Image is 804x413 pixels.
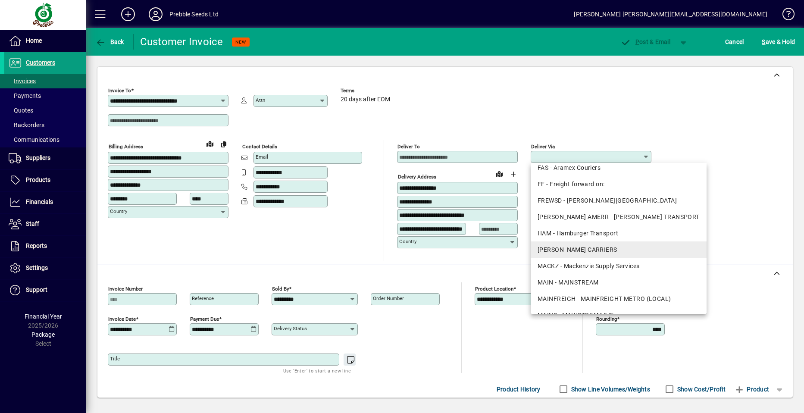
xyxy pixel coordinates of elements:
[26,264,48,271] span: Settings
[26,198,53,205] span: Financials
[341,88,392,94] span: Terms
[493,382,544,397] button: Product History
[31,331,55,338] span: Package
[531,241,707,258] mat-option: KENN - KENNEDY CARRIERS
[26,286,47,293] span: Support
[531,258,707,274] mat-option: MACKZ - Mackenzie Supply Services
[538,262,700,271] div: MACKZ - Mackenzie Supply Services
[596,316,617,322] mat-label: Rounding
[4,147,86,169] a: Suppliers
[9,92,41,99] span: Payments
[373,295,404,301] mat-label: Order number
[114,6,142,22] button: Add
[9,107,33,114] span: Quotes
[616,34,675,50] button: Post & Email
[4,279,86,301] a: Support
[635,38,639,45] span: P
[531,274,707,291] mat-option: MAIN - MAINSTREAM
[760,34,797,50] button: Save & Hold
[93,34,126,50] button: Back
[475,286,513,292] mat-label: Product location
[538,278,700,287] div: MAIN - MAINSTREAM
[531,291,707,307] mat-option: MAINFREIGH - MAINFREIGHT METRO (LOCAL)
[26,37,42,44] span: Home
[26,176,50,183] span: Products
[25,313,62,320] span: Financial Year
[26,154,50,161] span: Suppliers
[4,132,86,147] a: Communications
[26,59,55,66] span: Customers
[531,144,555,150] mat-label: Deliver via
[26,242,47,249] span: Reports
[108,286,143,292] mat-label: Invoice number
[9,136,59,143] span: Communications
[272,286,289,292] mat-label: Sold by
[397,144,420,150] mat-label: Deliver To
[341,96,390,103] span: 20 days after EOM
[620,38,670,45] span: ost & Email
[676,385,726,394] label: Show Cost/Profit
[108,316,136,322] mat-label: Invoice date
[762,38,765,45] span: S
[4,213,86,235] a: Staff
[538,311,700,320] div: MAINS - MAINSTREAM F/F
[192,295,214,301] mat-label: Reference
[538,245,700,254] div: [PERSON_NAME] CARRIERS
[217,137,231,151] button: Copy to Delivery address
[86,34,134,50] app-page-header-button: Back
[256,154,268,160] mat-label: Email
[569,385,650,394] label: Show Line Volumes/Weights
[531,192,707,209] mat-option: FREWSD - FREWS DARFIELD
[4,169,86,191] a: Products
[95,38,124,45] span: Back
[725,35,744,49] span: Cancel
[142,6,169,22] button: Profile
[283,366,351,375] mat-hint: Use 'Enter' to start a new line
[256,97,265,103] mat-label: Attn
[140,35,223,49] div: Customer Invoice
[531,307,707,323] mat-option: MAINS - MAINSTREAM F/F
[538,294,700,303] div: MAINFREIGH - MAINFREIGHT METRO (LOCAL)
[538,163,700,172] div: FAS - Aramex Couriers
[531,160,707,176] mat-option: FAS - Aramex Couriers
[4,118,86,132] a: Backorders
[190,316,219,322] mat-label: Payment due
[531,209,707,225] mat-option: GLEN AMERR - GLEN AMER TRANSPORT
[538,196,700,205] div: FREWSD - [PERSON_NAME][GEOGRAPHIC_DATA]
[574,7,767,21] div: [PERSON_NAME] [PERSON_NAME][EMAIL_ADDRESS][DOMAIN_NAME]
[169,7,219,21] div: Prebble Seeds Ltd
[492,167,506,181] a: View on map
[203,137,217,150] a: View on map
[497,382,541,396] span: Product History
[235,39,246,45] span: NEW
[110,208,127,214] mat-label: Country
[9,78,36,84] span: Invoices
[4,74,86,88] a: Invoices
[26,220,39,227] span: Staff
[531,176,707,192] mat-option: FF - Freight forward on:
[730,382,773,397] button: Product
[776,2,793,30] a: Knowledge Base
[108,88,131,94] mat-label: Invoice To
[531,225,707,241] mat-option: HAM - Hamburger Transport
[4,30,86,52] a: Home
[734,382,769,396] span: Product
[274,325,307,332] mat-label: Delivery status
[723,34,746,50] button: Cancel
[4,191,86,213] a: Financials
[506,167,520,181] button: Choose address
[538,229,700,238] div: HAM - Hamburger Transport
[9,122,44,128] span: Backorders
[538,180,700,189] div: FF - Freight forward on:
[4,88,86,103] a: Payments
[4,257,86,279] a: Settings
[4,103,86,118] a: Quotes
[4,235,86,257] a: Reports
[110,356,120,362] mat-label: Title
[762,35,795,49] span: ave & Hold
[538,213,700,222] div: [PERSON_NAME] AMERR - [PERSON_NAME] TRANSPORT
[399,238,416,244] mat-label: Country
